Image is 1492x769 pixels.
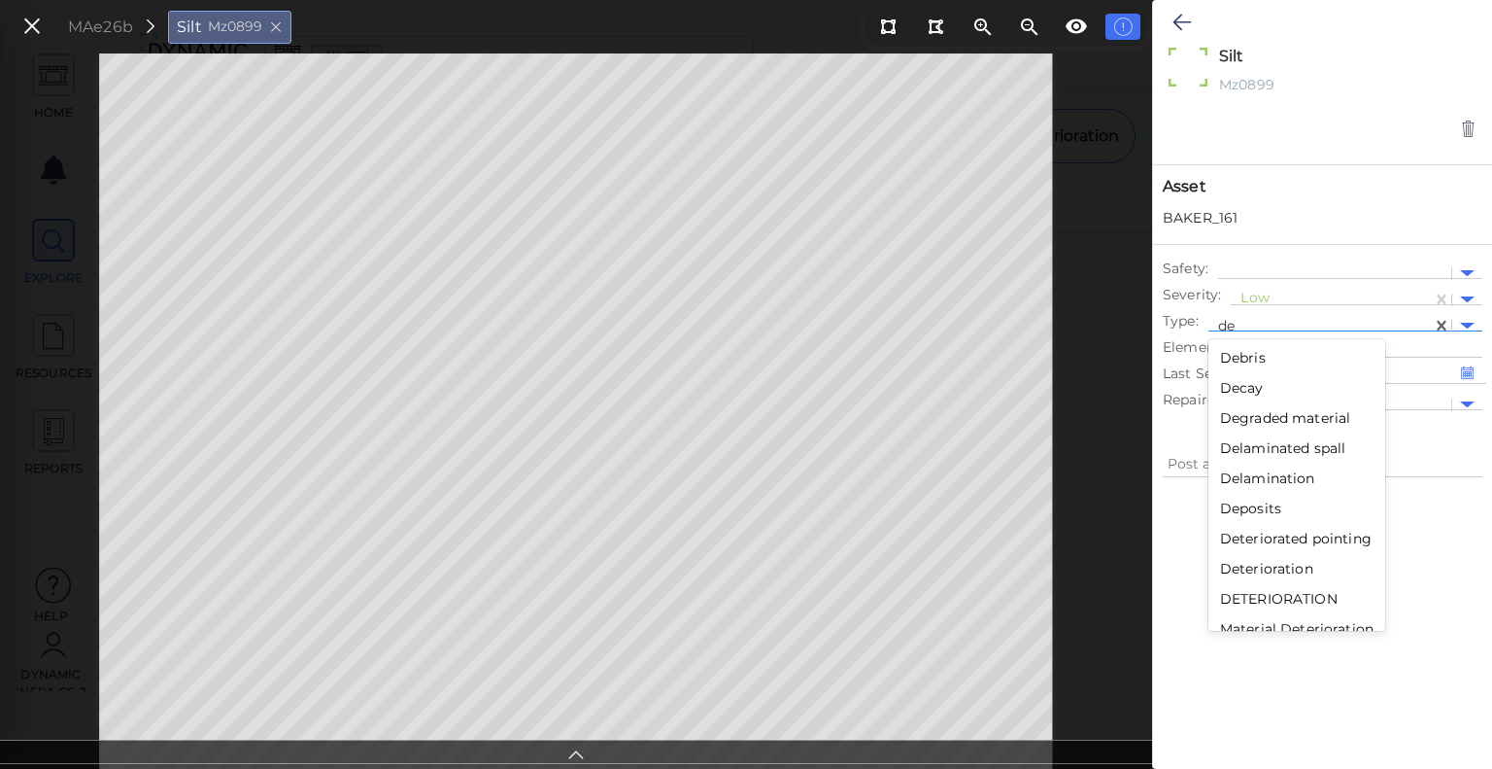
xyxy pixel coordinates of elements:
[177,16,202,39] span: Silt
[1208,614,1385,645] div: Material Deterioration
[1163,311,1199,332] span: Type :
[1163,175,1482,198] span: Asset
[1208,494,1385,524] div: Deposits
[1214,75,1415,99] div: Mz0899
[68,16,133,39] div: MAe26b
[1163,390,1227,410] span: Repaired :
[1208,464,1385,494] div: Delamination
[1208,343,1385,373] div: Debris
[1163,285,1221,305] span: Severity :
[1409,682,1477,754] iframe: Chat
[1208,584,1385,614] div: DETERIORATION
[1214,45,1415,67] textarea: Silt
[1163,364,1233,384] span: Last Seen :
[1240,289,1269,306] span: Low
[208,17,263,37] span: Mz0899
[1208,524,1385,554] div: Deteriorated pointing
[1208,434,1385,464] div: Delaminated spall
[1208,403,1385,434] div: Degraded material
[1208,373,1385,403] div: Decay
[1208,554,1385,584] div: Deterioration
[1163,337,1224,358] span: Element :
[1163,259,1208,279] span: Safety :
[1163,208,1238,228] span: BAKER_161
